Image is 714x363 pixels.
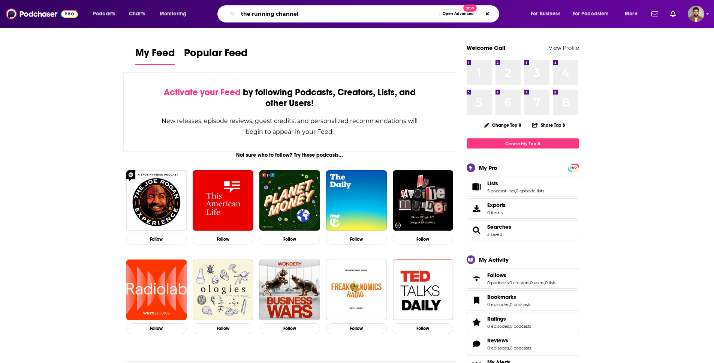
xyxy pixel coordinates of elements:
button: Follow [126,323,187,334]
span: For Podcasters [573,9,609,19]
span: Searches [487,223,511,230]
button: open menu [568,8,620,20]
span: Ratings [467,312,579,332]
span: More [625,9,638,19]
a: Reviews [487,337,531,344]
div: My Pro [479,164,497,171]
span: , [509,280,509,285]
a: Show notifications dropdown [667,7,679,20]
img: Planet Money [259,170,320,231]
a: 3 saved [487,232,502,237]
a: Exports [467,198,579,219]
a: Reviews [469,339,484,349]
a: 5 podcast lists [487,188,515,193]
a: Lists [469,181,484,192]
img: TED Talks Daily [393,259,454,320]
a: 0 episodes [487,345,509,351]
span: , [509,345,510,351]
span: PRO [569,165,578,171]
span: Follows [487,272,506,279]
a: 0 episode lists [516,188,544,193]
span: Reviews [487,337,508,344]
span: Lists [467,177,579,197]
span: Ratings [487,315,506,322]
a: 0 creators [509,280,529,285]
span: , [529,280,530,285]
span: , [509,324,510,329]
button: Change Top 8 [480,120,526,130]
span: New [463,4,477,12]
a: My Favorite Murder with Karen Kilgariff and Georgia Hardstark [393,170,454,231]
button: Follow [393,323,454,334]
a: 0 podcasts [510,302,531,307]
span: Open Advanced [443,12,474,16]
a: 0 lists [545,280,556,285]
img: Business Wars [259,259,320,320]
span: Bookmarks [467,290,579,310]
a: Searches [469,225,484,235]
button: Follow [393,234,454,244]
img: The Daily [326,170,387,231]
a: Lists [487,180,544,187]
span: Searches [467,220,579,240]
img: Freakonomics Radio [326,259,387,320]
input: Search podcasts, credits, & more... [238,8,439,20]
div: Not sure who to follow? Try these podcasts... [123,152,457,158]
div: by following Podcasts, Creators, Lists, and other Users! [161,87,419,109]
a: Bookmarks [487,294,531,300]
a: Follows [469,273,484,284]
span: Exports [487,202,506,208]
button: open menu [525,8,570,20]
div: New releases, episode reviews, guest credits, and personalized recommendations will begin to appe... [161,115,419,137]
a: 0 episodes [487,324,509,329]
img: User Profile [688,6,704,22]
span: , [509,302,510,307]
a: 0 podcasts [487,280,509,285]
button: Follow [259,234,320,244]
span: Follows [467,268,579,289]
span: Reviews [467,334,579,354]
div: My Activity [479,256,509,263]
button: Follow [259,323,320,334]
div: Search podcasts, credits, & more... [225,5,506,22]
a: Create My Top 8 [467,138,579,148]
a: View Profile [549,44,579,51]
span: , [544,280,545,285]
span: Bookmarks [487,294,516,300]
a: My Feed [135,46,175,65]
span: Monitoring [160,9,186,19]
button: Follow [126,234,187,244]
button: Show profile menu [688,6,704,22]
button: Share Top 8 [532,118,566,132]
button: Follow [193,323,253,334]
a: Radiolab [126,259,187,320]
button: Follow [326,234,387,244]
span: Logged in as calmonaghan [688,6,704,22]
span: Podcasts [93,9,115,19]
a: 0 users [530,280,544,285]
a: 0 podcasts [510,345,531,351]
span: For Business [531,9,560,19]
span: Lists [487,180,498,187]
span: 0 items [487,210,506,215]
a: 0 podcasts [510,324,531,329]
img: Podchaser - Follow, Share and Rate Podcasts [6,7,78,21]
span: Charts [129,9,145,19]
button: Open AdvancedNew [439,9,477,18]
a: Follows [487,272,556,279]
img: Ologies with Alie Ward [193,259,253,320]
span: , [515,188,516,193]
a: 0 episodes [487,302,509,307]
a: Welcome Cal! [467,44,506,51]
span: Exports [469,203,484,214]
img: The Joe Rogan Experience [126,170,187,231]
button: Follow [326,323,387,334]
img: This American Life [193,170,253,231]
